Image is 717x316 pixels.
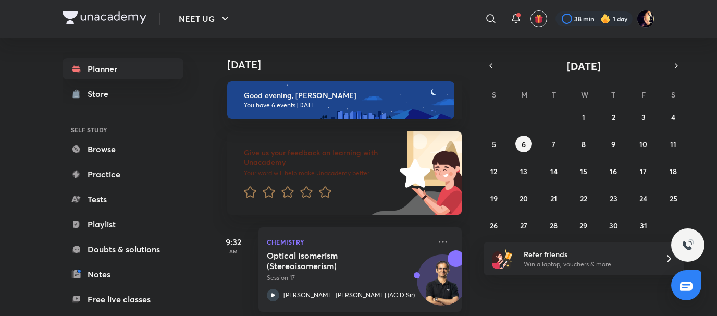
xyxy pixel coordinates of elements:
div: Store [88,88,115,100]
button: October 18, 2025 [665,163,682,179]
p: Win a laptop, vouchers & more [524,260,652,269]
a: Notes [63,264,183,285]
a: Practice [63,164,183,185]
button: October 2, 2025 [605,108,622,125]
abbr: October 8, 2025 [582,139,586,149]
a: Planner [63,58,183,79]
abbr: October 22, 2025 [580,193,587,203]
img: evening [227,81,454,119]
abbr: October 23, 2025 [610,193,617,203]
button: October 1, 2025 [575,108,592,125]
img: Avatar [417,260,467,310]
button: October 13, 2025 [515,163,532,179]
abbr: October 19, 2025 [490,193,498,203]
button: avatar [530,10,547,27]
p: Chemistry [267,236,430,248]
button: October 19, 2025 [486,190,502,206]
abbr: October 28, 2025 [550,221,558,230]
abbr: October 15, 2025 [580,166,587,176]
abbr: October 6, 2025 [522,139,526,149]
button: October 20, 2025 [515,190,532,206]
abbr: October 27, 2025 [520,221,527,230]
abbr: Monday [521,90,527,100]
button: October 31, 2025 [635,217,652,234]
button: October 24, 2025 [635,190,652,206]
a: Doubts & solutions [63,239,183,260]
button: October 16, 2025 [605,163,622,179]
button: October 21, 2025 [546,190,562,206]
abbr: October 16, 2025 [610,166,617,176]
h6: Good evening, [PERSON_NAME] [244,91,445,100]
abbr: Wednesday [581,90,588,100]
img: referral [492,248,513,269]
button: October 10, 2025 [635,136,652,152]
abbr: Sunday [492,90,496,100]
button: October 8, 2025 [575,136,592,152]
p: Session 17 [267,273,430,283]
abbr: October 3, 2025 [641,112,646,122]
abbr: Saturday [671,90,675,100]
button: October 26, 2025 [486,217,502,234]
img: streak [600,14,611,24]
abbr: October 9, 2025 [611,139,615,149]
h5: Optical Isomerism (Stereoisomerism) [267,250,397,271]
abbr: October 1, 2025 [582,112,585,122]
abbr: Thursday [611,90,615,100]
button: October 4, 2025 [665,108,682,125]
button: October 17, 2025 [635,163,652,179]
abbr: October 10, 2025 [639,139,647,149]
abbr: October 18, 2025 [670,166,677,176]
abbr: October 2, 2025 [612,112,615,122]
abbr: October 4, 2025 [671,112,675,122]
abbr: Tuesday [552,90,556,100]
img: feedback_image [364,131,462,215]
button: October 12, 2025 [486,163,502,179]
abbr: October 7, 2025 [552,139,555,149]
p: Your word will help make Unacademy better [244,169,396,177]
p: [PERSON_NAME] [PERSON_NAME] (ACiD Sir) [283,290,415,300]
h6: Give us your feedback on learning with Unacademy [244,148,396,167]
button: October 29, 2025 [575,217,592,234]
button: October 27, 2025 [515,217,532,234]
button: October 28, 2025 [546,217,562,234]
abbr: October 25, 2025 [670,193,677,203]
a: Company Logo [63,11,146,27]
abbr: October 29, 2025 [579,221,587,230]
abbr: Friday [641,90,646,100]
button: [DATE] [498,58,669,73]
abbr: October 21, 2025 [550,193,557,203]
button: October 23, 2025 [605,190,622,206]
button: October 22, 2025 [575,190,592,206]
button: October 30, 2025 [605,217,622,234]
abbr: October 31, 2025 [640,221,647,230]
button: October 3, 2025 [635,108,652,125]
button: October 5, 2025 [486,136,502,152]
span: [DATE] [567,59,601,73]
p: You have 6 events [DATE] [244,101,445,110]
abbr: October 5, 2025 [492,139,496,149]
abbr: October 11, 2025 [670,139,676,149]
img: Company Logo [63,11,146,24]
a: Playlist [63,214,183,235]
h4: [DATE] [227,58,472,71]
abbr: October 14, 2025 [550,166,558,176]
a: Store [63,83,183,104]
abbr: October 17, 2025 [640,166,647,176]
abbr: October 24, 2025 [639,193,647,203]
button: October 9, 2025 [605,136,622,152]
abbr: October 30, 2025 [609,221,618,230]
button: October 11, 2025 [665,136,682,152]
a: Browse [63,139,183,160]
img: ttu [682,239,694,251]
img: avatar [534,14,543,23]
img: Mayank Singh [637,10,654,28]
abbr: October 26, 2025 [490,221,498,230]
button: October 7, 2025 [546,136,562,152]
h6: SELF STUDY [63,121,183,139]
button: NEET UG [172,8,238,29]
button: October 15, 2025 [575,163,592,179]
abbr: October 20, 2025 [520,193,528,203]
button: October 6, 2025 [515,136,532,152]
a: Free live classes [63,289,183,310]
h5: 9:32 [213,236,254,248]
